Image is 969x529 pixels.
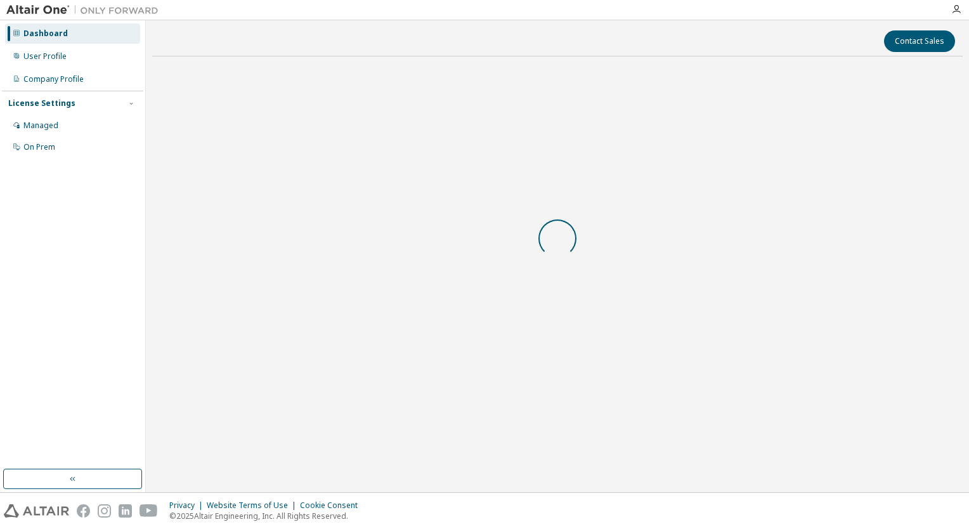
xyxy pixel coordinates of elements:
img: facebook.svg [77,504,90,518]
div: Website Terms of Use [207,500,300,511]
button: Contact Sales [884,30,955,52]
img: Altair One [6,4,165,16]
div: On Prem [23,142,55,152]
div: User Profile [23,51,67,62]
p: © 2025 Altair Engineering, Inc. All Rights Reserved. [169,511,365,521]
div: Privacy [169,500,207,511]
div: Managed [23,121,58,131]
img: youtube.svg [140,504,158,518]
div: Dashboard [23,29,68,39]
img: linkedin.svg [119,504,132,518]
img: instagram.svg [98,504,111,518]
div: Cookie Consent [300,500,365,511]
div: Company Profile [23,74,84,84]
div: License Settings [8,98,75,108]
img: altair_logo.svg [4,504,69,518]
